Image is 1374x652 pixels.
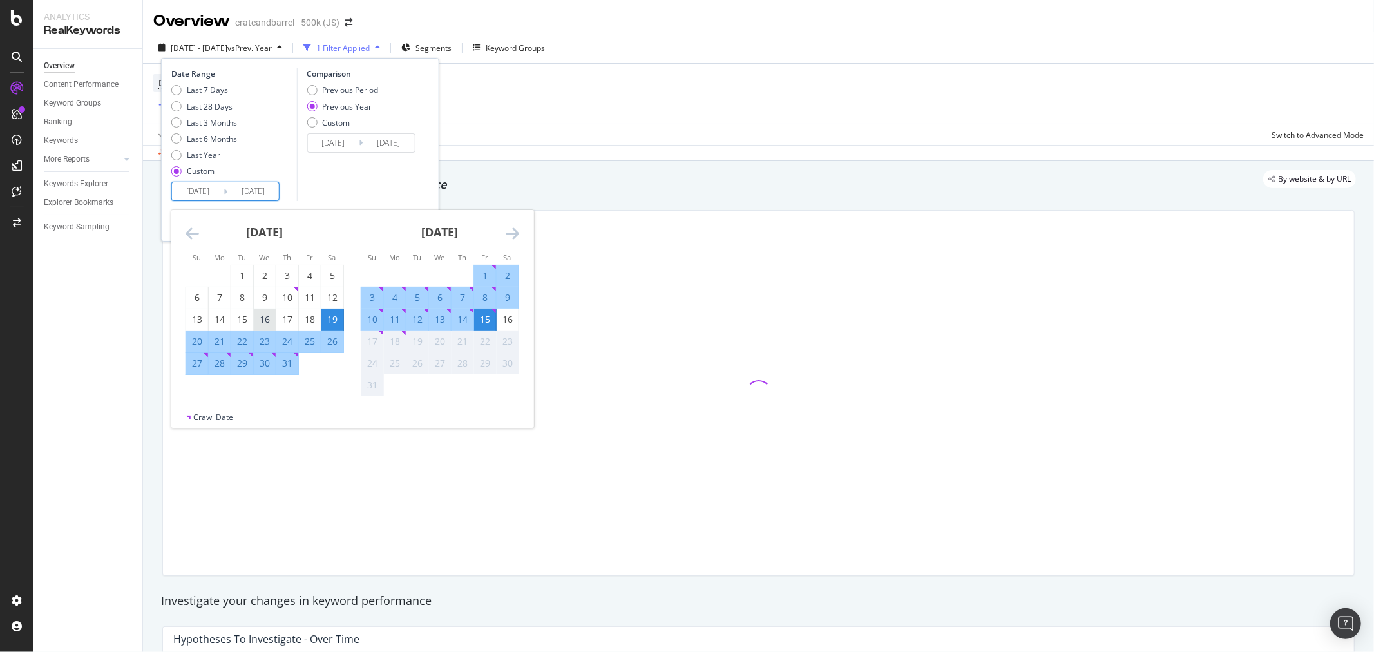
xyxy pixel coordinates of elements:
td: Not available. Friday, August 22, 2025 [473,331,496,352]
div: 5 [321,269,343,282]
div: Last 3 Months [171,117,237,128]
td: Not available. Sunday, August 17, 2025 [361,331,383,352]
div: 1 Filter Applied [316,43,370,53]
td: Choose Thursday, July 17, 2025 as your check-in date. It’s available. [276,309,298,331]
a: Keywords [44,134,133,148]
strong: [DATE] [246,224,283,240]
a: Keyword Groups [44,97,133,110]
div: More Reports [44,153,90,166]
td: Not available. Saturday, August 30, 2025 [496,352,519,374]
div: 12 [321,291,343,304]
div: Keyword Groups [486,43,545,53]
div: 28 [209,357,231,370]
td: Not available. Monday, August 18, 2025 [383,331,406,352]
div: 28 [452,357,473,370]
div: 17 [361,335,383,348]
td: Choose Saturday, July 12, 2025 as your check-in date. It’s available. [321,287,343,309]
div: 21 [209,335,231,348]
small: Tu [238,253,246,262]
div: Previous Year [322,101,372,112]
a: Content Performance [44,78,133,91]
td: Choose Thursday, July 10, 2025 as your check-in date. It’s available. [276,287,298,309]
div: 2 [497,269,519,282]
small: Sa [328,253,336,262]
div: 8 [231,291,253,304]
div: 1 [231,269,253,282]
button: Apply [153,124,191,145]
div: 5 [406,291,428,304]
small: Mo [214,253,225,262]
td: Selected. Saturday, July 26, 2025 [321,331,343,352]
small: Tu [413,253,421,262]
div: 4 [384,291,406,304]
div: Last 6 Months [171,133,237,144]
small: Su [193,253,201,262]
small: Fr [481,253,488,262]
td: Selected. Saturday, August 9, 2025 [496,287,519,309]
div: 13 [429,313,451,326]
td: Choose Saturday, July 5, 2025 as your check-in date. It’s available. [321,265,343,287]
td: Selected. Thursday, July 24, 2025 [276,331,298,352]
div: 20 [429,335,451,348]
div: crateandbarrel - 500k (JS) [235,16,339,29]
div: 30 [497,357,519,370]
div: 26 [406,357,428,370]
div: 29 [474,357,496,370]
div: Custom [307,117,378,128]
a: Keyword Sampling [44,220,133,234]
div: 18 [384,335,406,348]
div: 21 [452,335,473,348]
td: Selected. Tuesday, August 12, 2025 [406,309,428,331]
td: Choose Tuesday, July 15, 2025 as your check-in date. It’s available. [231,309,253,331]
td: Choose Friday, July 4, 2025 as your check-in date. It’s available. [298,265,321,287]
div: 1 [474,269,496,282]
td: Choose Friday, July 11, 2025 as your check-in date. It’s available. [298,287,321,309]
div: Custom [171,166,237,177]
div: Move backward to switch to the previous month. [186,225,199,242]
div: Previous Year [307,101,378,112]
td: Not available. Sunday, August 24, 2025 [361,352,383,374]
small: We [434,253,444,262]
div: 3 [276,269,298,282]
div: Previous Period [307,84,378,95]
div: 3 [361,291,383,304]
div: Ranking [44,115,72,129]
div: 8 [474,291,496,304]
div: 24 [276,335,298,348]
div: 31 [276,357,298,370]
div: Crawl Date [193,412,233,423]
button: Switch to Advanced Mode [1266,124,1364,145]
div: Move forward to switch to the next month. [506,225,519,242]
div: Hypotheses to Investigate - Over Time [173,633,359,646]
div: Comparison [307,68,419,79]
td: Selected. Thursday, July 31, 2025 [276,352,298,374]
a: Overview [44,59,133,73]
td: Not available. Wednesday, August 20, 2025 [428,331,451,352]
input: End Date [227,182,279,200]
span: Segments [415,43,452,53]
td: Not available. Thursday, August 28, 2025 [451,352,473,374]
td: Choose Sunday, July 6, 2025 as your check-in date. It’s available. [186,287,208,309]
div: 25 [384,357,406,370]
div: 15 [231,313,253,326]
div: Calendar [171,210,533,412]
div: 27 [186,357,208,370]
div: 16 [497,313,519,326]
small: Mo [389,253,400,262]
div: Overview [44,59,75,73]
div: Last 7 Days [187,84,228,95]
td: Choose Friday, July 18, 2025 as your check-in date. It’s available. [298,309,321,331]
div: 6 [429,291,451,304]
div: 23 [497,335,519,348]
div: 13 [186,313,208,326]
td: Selected. Tuesday, August 5, 2025 [406,287,428,309]
div: 9 [254,291,276,304]
td: Selected. Wednesday, August 6, 2025 [428,287,451,309]
span: [DATE] - [DATE] [171,43,227,53]
div: 15 [474,313,496,326]
td: Choose Wednesday, July 9, 2025 as your check-in date. It’s available. [253,287,276,309]
div: 7 [452,291,473,304]
div: arrow-right-arrow-left [345,18,352,27]
div: Open Intercom Messenger [1330,608,1361,639]
div: RealKeywords [44,23,132,38]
